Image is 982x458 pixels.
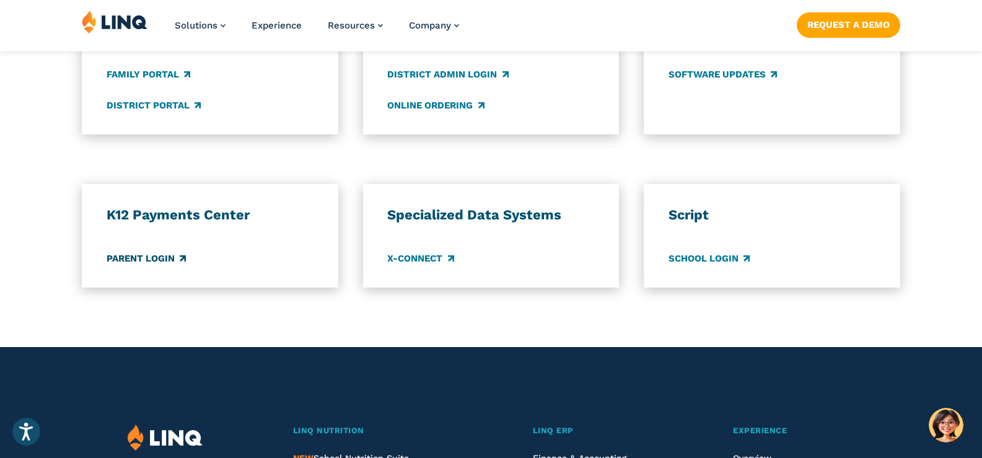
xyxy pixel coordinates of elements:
h3: K12 Payments Center [107,206,313,224]
a: District Admin Login [387,68,508,82]
a: Solutions [175,20,226,31]
span: Experience [733,426,787,435]
a: LINQ ERP [533,425,680,438]
nav: Button Navigation [797,10,900,37]
img: LINQ | K‑12 Software [128,425,203,451]
span: LINQ ERP [533,426,574,435]
a: School Login [669,252,750,265]
h3: Script [669,206,875,224]
span: Resources [328,20,375,31]
a: Resources [328,20,383,31]
a: Company [409,20,459,31]
a: X-Connect [387,252,454,265]
a: Software Updates [669,68,777,82]
a: LINQ Nutrition [293,425,479,438]
nav: Primary Navigation [175,10,459,51]
a: Experience [733,425,854,438]
a: Request a Demo [797,12,900,37]
a: Online Ordering [387,99,484,112]
span: LINQ Nutrition [293,426,364,435]
span: Solutions [175,20,217,31]
img: LINQ | K‑12 Software [82,10,147,33]
a: Parent Login [107,252,186,265]
button: Hello, have a question? Let’s chat. [929,408,963,443]
a: Experience [252,20,302,31]
a: Family Portal [107,68,190,82]
h3: Specialized Data Systems [387,206,594,224]
span: Company [409,20,451,31]
a: District Portal [107,99,201,112]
